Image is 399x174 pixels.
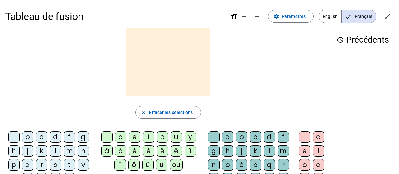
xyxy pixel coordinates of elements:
[268,10,314,23] button: Paramètres
[64,159,75,171] div: t
[278,159,289,171] div: r
[101,145,113,157] div: à
[313,159,324,171] div: d
[299,159,310,171] div: o
[253,13,261,20] mat-icon: remove
[22,159,33,171] div: q
[64,145,75,157] div: m
[264,145,275,157] div: l
[381,10,394,23] button: Entrer en plein écran
[250,10,263,23] button: Diminuer la taille de la police
[185,145,196,157] div: î
[236,145,247,157] div: j
[8,145,20,157] div: h
[142,159,154,171] div: û
[384,13,391,20] mat-icon: open_in_full
[36,131,47,143] div: c
[171,145,182,157] div: ë
[36,159,47,171] div: r
[170,159,183,171] div: ou
[78,159,89,171] div: v
[278,131,289,143] div: f
[238,10,250,23] button: Augmenter la taille de la police
[222,159,233,171] div: o
[78,145,89,157] div: n
[222,131,233,143] div: a
[129,131,140,143] div: e
[156,159,167,171] div: ü
[8,159,20,171] div: p
[250,131,261,143] div: c
[222,145,233,157] div: h
[50,145,61,157] div: l
[273,14,279,19] mat-icon: settings
[185,131,196,143] div: y
[236,159,247,171] div: é
[157,131,168,143] div: o
[143,131,154,143] div: i
[230,13,238,20] mat-icon: format_size
[128,159,140,171] div: ô
[22,131,33,143] div: b
[236,131,247,143] div: b
[282,13,306,20] span: Paramètres
[36,145,47,157] div: k
[22,145,33,157] div: j
[157,145,168,157] div: ê
[208,159,220,171] div: n
[208,145,220,157] div: g
[115,131,126,143] div: a
[319,10,376,23] mat-button-toggle-group: Language selection
[313,145,324,157] div: i
[135,106,201,119] button: Effacer les sélections
[50,159,61,171] div: s
[342,10,376,23] span: Français
[64,131,75,143] div: f
[129,145,140,157] div: è
[299,145,310,157] div: e
[319,10,341,23] span: English
[171,131,182,143] div: u
[336,36,344,44] mat-icon: history
[278,145,289,157] div: m
[78,131,89,143] div: g
[250,145,261,157] div: k
[141,110,146,115] mat-icon: close
[115,145,126,157] div: â
[149,109,193,116] span: Effacer les sélections
[240,13,248,20] mat-icon: add
[264,159,275,171] div: q
[250,159,261,171] div: p
[264,131,275,143] div: d
[114,159,126,171] div: ï
[5,6,225,27] h1: Tableau de fusion
[336,33,389,47] h3: Précédents
[50,131,61,143] div: d
[313,131,324,143] div: a
[143,145,154,157] div: é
